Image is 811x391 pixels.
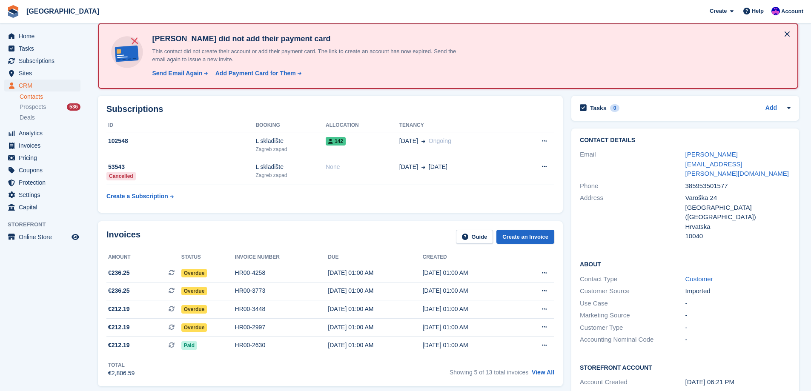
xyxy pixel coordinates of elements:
[235,323,328,332] div: HR00-2997
[532,369,554,376] a: View All
[19,189,70,201] span: Settings
[108,341,130,350] span: €212.19
[19,55,70,67] span: Subscriptions
[8,220,85,229] span: Storefront
[19,231,70,243] span: Online Store
[149,34,468,44] h4: [PERSON_NAME] did not add their payment card
[580,193,685,241] div: Address
[4,43,80,54] a: menu
[4,67,80,79] a: menu
[235,251,328,264] th: Invoice number
[685,335,791,345] div: -
[423,251,517,264] th: Created
[580,150,685,179] div: Email
[108,323,130,332] span: €212.19
[326,137,346,146] span: 142
[685,193,791,203] div: Varoška 24
[685,231,791,241] div: 10040
[70,232,80,242] a: Preview store
[20,113,80,122] a: Deals
[580,311,685,320] div: Marketing Source
[580,274,685,284] div: Contact Type
[108,305,130,314] span: €212.19
[23,4,103,18] a: [GEOGRAPHIC_DATA]
[19,43,70,54] span: Tasks
[108,268,130,277] span: €236.25
[19,30,70,42] span: Home
[423,341,517,350] div: [DATE] 01:00 AM
[152,69,202,78] div: Send Email Again
[4,80,80,91] a: menu
[4,189,80,201] a: menu
[19,127,70,139] span: Analytics
[255,146,326,153] div: Zagreb zapad
[255,137,326,146] div: L skladište
[685,275,713,283] a: Customer
[20,103,46,111] span: Prospects
[685,299,791,308] div: -
[106,188,174,204] a: Create a Subscription
[429,137,451,144] span: Ongoing
[328,341,422,350] div: [DATE] 01:00 AM
[456,230,493,244] a: Guide
[255,163,326,171] div: L skladište
[215,69,296,78] div: Add Payment Card for Them
[580,299,685,308] div: Use Case
[108,286,130,295] span: €236.25
[450,369,528,376] span: Showing 5 of 13 total invoices
[19,177,70,188] span: Protection
[326,119,399,132] th: Allocation
[580,323,685,333] div: Customer Type
[429,163,447,171] span: [DATE]
[685,222,791,232] div: Hrvatska
[685,203,791,222] div: [GEOGRAPHIC_DATA] ([GEOGRAPHIC_DATA])
[20,93,80,101] a: Contacts
[781,7,803,16] span: Account
[685,377,791,387] div: [DATE] 06:21 PM
[765,103,777,113] a: Add
[328,286,422,295] div: [DATE] 01:00 AM
[181,323,207,332] span: Overdue
[4,140,80,151] a: menu
[235,341,328,350] div: HR00-2630
[106,251,181,264] th: Amount
[19,164,70,176] span: Coupons
[580,137,791,144] h2: Contact Details
[399,137,418,146] span: [DATE]
[106,230,140,244] h2: Invoices
[752,7,764,15] span: Help
[580,286,685,296] div: Customer Source
[4,164,80,176] a: menu
[4,152,80,164] a: menu
[19,152,70,164] span: Pricing
[4,177,80,188] a: menu
[109,34,145,70] img: no-card-linked-e7822e413c904bf8b177c4d89f31251c4716f9871600ec3ca5bfc59e148c83f4.svg
[235,305,328,314] div: HR00-3448
[106,137,255,146] div: 102548
[106,172,136,180] div: Cancelled
[328,251,422,264] th: Due
[181,305,207,314] span: Overdue
[4,127,80,139] a: menu
[685,181,791,191] div: 385953501577
[19,201,70,213] span: Capital
[19,67,70,79] span: Sites
[149,47,468,64] p: This contact did not create their account or add their payment card. The link to create an accoun...
[580,260,791,268] h2: About
[580,335,685,345] div: Accounting Nominal Code
[4,201,80,213] a: menu
[328,268,422,277] div: [DATE] 01:00 AM
[19,140,70,151] span: Invoices
[67,103,80,111] div: 536
[20,114,35,122] span: Deals
[235,268,328,277] div: HR00-4258
[710,7,727,15] span: Create
[423,286,517,295] div: [DATE] 01:00 AM
[212,69,302,78] a: Add Payment Card for Them
[423,323,517,332] div: [DATE] 01:00 AM
[181,269,207,277] span: Overdue
[685,311,791,320] div: -
[181,251,235,264] th: Status
[496,230,554,244] a: Create an Invoice
[4,55,80,67] a: menu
